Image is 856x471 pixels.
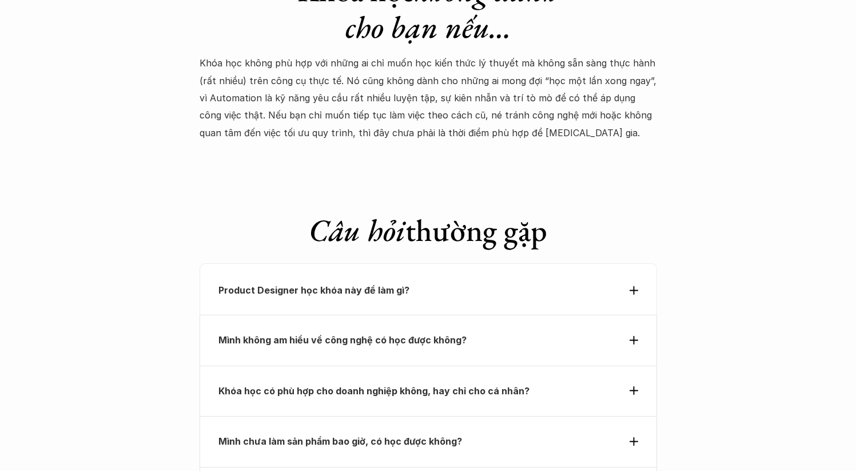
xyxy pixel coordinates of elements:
strong: Khóa học có phù hợp cho doanh nghiệp không, hay chỉ cho cá nhân? [218,385,529,397]
p: Khóa học không phù hợp với những ai chỉ muốn học kiến thức lý thuyết mà không sẵn sàng thực hành ... [200,54,657,141]
strong: Product Designer học khóa này để làm gì? [218,284,409,296]
strong: Mình không am hiểu về công nghệ có học được không? [218,334,467,346]
em: Câu hỏi [309,210,405,250]
strong: Mình chưa làm sản phẩm bao giờ, có học được không? [218,436,462,447]
h1: thường gặp [200,212,657,249]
